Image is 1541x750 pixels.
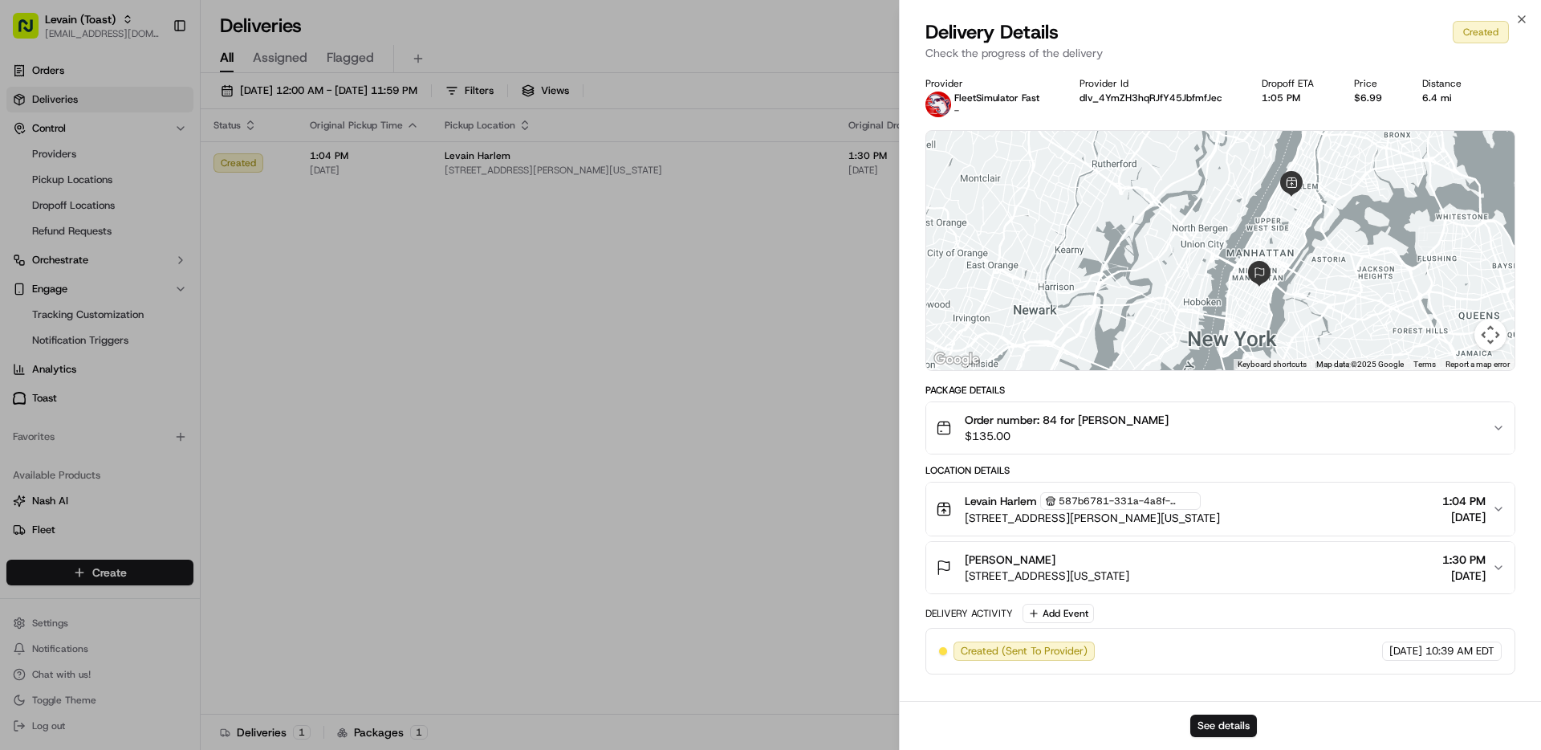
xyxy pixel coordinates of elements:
div: 💻 [136,234,148,247]
button: [PERSON_NAME][STREET_ADDRESS][US_STATE]1:30 PM[DATE] [926,542,1515,593]
a: Terms (opens in new tab) [1413,360,1436,369]
span: - [954,104,959,117]
a: 📗Knowledge Base [10,226,129,255]
span: Delivery Details [925,19,1059,45]
div: Dropoff ETA [1262,77,1328,90]
button: dlv_4YmZH3hqRJfY45JbfmfJec [1080,92,1222,104]
span: [STREET_ADDRESS][PERSON_NAME][US_STATE] [965,510,1220,526]
div: Distance [1422,77,1476,90]
div: $6.99 [1354,92,1397,104]
a: 💻API Documentation [129,226,264,255]
div: 6.4 mi [1422,92,1476,104]
input: Got a question? Start typing here... [42,104,289,120]
div: Location Details [925,464,1515,477]
img: 1736555255976-a54dd68f-1ca7-489b-9aae-adbdc363a1c4 [16,153,45,182]
span: $135.00 [965,428,1169,444]
a: Report a map error [1445,360,1510,369]
img: Nash [16,16,48,48]
span: Levain Harlem [965,493,1037,509]
div: Start new chat [55,153,263,169]
p: Welcome 👋 [16,64,292,90]
span: Order number: 84 for [PERSON_NAME] [965,412,1169,428]
span: Created (Sent To Provider) [961,644,1088,658]
div: 1:05 PM [1262,92,1328,104]
button: Add Event [1023,604,1094,623]
span: [DATE] [1442,509,1486,525]
img: profile_FleetSimulator_Fast.png [925,92,951,117]
a: Open this area in Google Maps (opens a new window) [930,349,983,370]
span: [DATE] [1389,644,1422,658]
span: Pylon [160,272,194,284]
div: 📗 [16,234,29,247]
span: [DATE] [1442,568,1486,584]
span: 1:30 PM [1442,552,1486,568]
img: Google [930,349,983,370]
button: Map camera controls [1474,319,1506,351]
div: We're available if you need us! [55,169,203,182]
span: 587b6781-331a-4a8f-a54c-f1907609cee8 [1059,495,1195,507]
p: Check the progress of the delivery [925,45,1515,61]
p: FleetSimulator Fast [954,92,1039,104]
span: [PERSON_NAME] [965,552,1055,568]
div: Provider [925,77,1054,90]
div: Package Details [925,384,1515,397]
span: 10:39 AM EDT [1425,644,1494,658]
div: Price [1354,77,1397,90]
button: See details [1190,715,1257,737]
span: Knowledge Base [32,233,123,249]
span: Map data ©2025 Google [1316,360,1404,369]
button: Start new chat [273,158,292,177]
div: Provider Id [1080,77,1237,90]
a: Powered byPylon [113,271,194,284]
button: Levain Harlem587b6781-331a-4a8f-a54c-f1907609cee8[STREET_ADDRESS][PERSON_NAME][US_STATE]1:04 PM[D... [926,483,1515,536]
span: API Documentation [152,233,258,249]
div: Delivery Activity [925,607,1013,620]
span: 1:04 PM [1442,493,1486,509]
button: Keyboard shortcuts [1238,359,1307,370]
button: Order number: 84 for [PERSON_NAME]$135.00 [926,402,1515,454]
span: [STREET_ADDRESS][US_STATE] [965,568,1129,584]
